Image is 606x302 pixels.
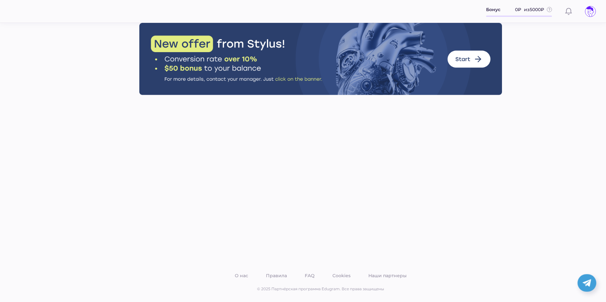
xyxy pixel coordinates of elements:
[515,6,544,13] span: 0 ₽ из 5000 ₽
[265,271,288,280] a: Правила
[233,271,249,280] a: О нас
[486,6,500,13] span: Бонус
[139,23,502,95] img: Stylus Banner
[139,286,502,292] p: © 2025 Партнёрская программа Edugram. Все права защищены
[331,271,352,280] a: Cookies
[303,271,316,280] a: FAQ
[367,271,408,280] a: Наши партнеры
